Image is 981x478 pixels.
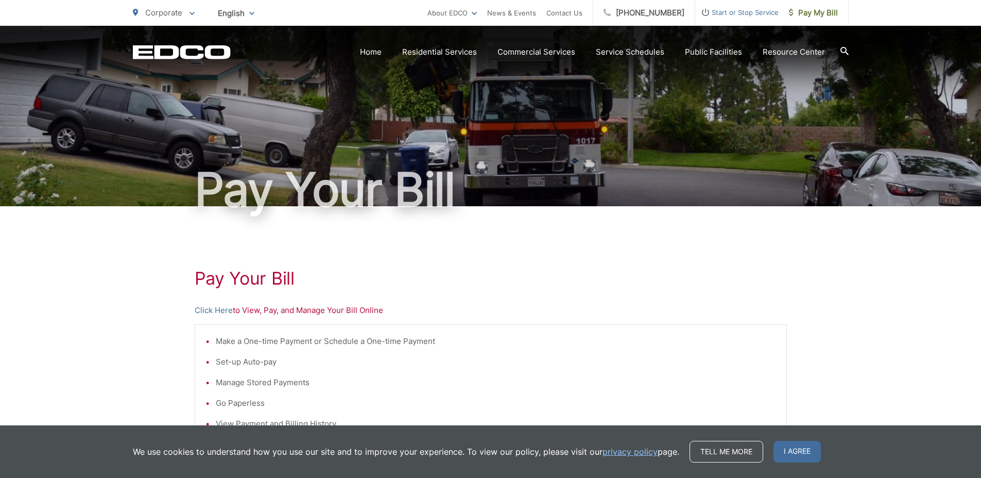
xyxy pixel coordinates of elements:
[133,164,849,216] h1: Pay Your Bill
[216,356,776,368] li: Set-up Auto-pay
[690,441,763,463] a: Tell me more
[145,8,182,18] span: Corporate
[216,418,776,430] li: View Payment and Billing History
[210,4,262,22] span: English
[763,46,825,58] a: Resource Center
[216,397,776,409] li: Go Paperless
[195,304,233,317] a: Click Here
[773,441,821,463] span: I agree
[402,46,477,58] a: Residential Services
[216,376,776,389] li: Manage Stored Payments
[195,304,787,317] p: to View, Pay, and Manage Your Bill Online
[195,268,787,289] h1: Pay Your Bill
[685,46,742,58] a: Public Facilities
[497,46,575,58] a: Commercial Services
[546,7,582,19] a: Contact Us
[133,446,679,458] p: We use cookies to understand how you use our site and to improve your experience. To view our pol...
[133,45,231,59] a: EDCD logo. Return to the homepage.
[427,7,477,19] a: About EDCO
[596,46,664,58] a: Service Schedules
[360,46,382,58] a: Home
[603,446,658,458] a: privacy policy
[216,335,776,348] li: Make a One-time Payment or Schedule a One-time Payment
[487,7,536,19] a: News & Events
[789,7,838,19] span: Pay My Bill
